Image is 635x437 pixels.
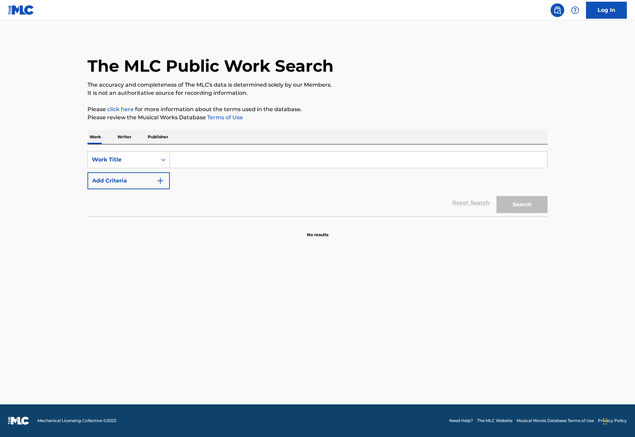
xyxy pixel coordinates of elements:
[87,105,548,113] p: Please for more information about the terms used in the database.
[8,5,34,15] img: MLC Logo
[8,417,29,425] img: logo
[107,106,134,112] a: click here
[586,2,627,19] a: Log In
[568,3,582,17] div: Help
[92,156,153,164] div: Work Title
[87,151,548,216] form: Search Form
[87,172,170,189] button: Add Criteria
[571,6,579,14] img: help
[37,418,116,424] span: Mechanical Licensing Collective © 2025
[603,411,607,432] div: Drag
[598,418,627,424] a: Privacy Policy
[553,6,561,14] img: search
[87,113,548,122] p: Please review the Musical Works Database
[206,114,243,121] a: Terms of Use
[87,89,548,97] p: It is not an authoritative source for recording information.
[449,418,473,424] a: Need Help?
[146,130,170,144] p: Publisher
[601,404,635,437] iframe: Chat Widget
[115,130,133,144] p: Writer
[477,418,512,424] a: The MLC Website
[156,177,164,185] img: 9d2ae6d4665cec9f34b9.svg
[551,3,564,17] a: Public Search
[87,130,103,144] p: Work
[517,418,594,424] a: Musical Works Database Terms of Use
[87,81,548,89] p: The accuracy and completeness of The MLC's data is determined solely by our Members.
[307,224,328,238] p: No results
[87,56,333,76] h1: The MLC Public Work Search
